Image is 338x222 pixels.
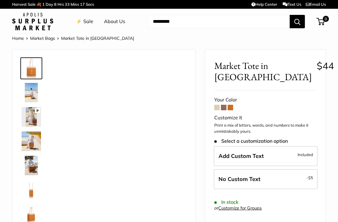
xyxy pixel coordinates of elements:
div: Customize It [214,113,316,122]
span: 33 [65,2,70,7]
a: ⚡️ Sale [76,17,93,26]
img: Market Tote in Cognac [22,131,41,151]
a: 0 [317,18,325,25]
span: $5 [308,175,313,180]
span: Secs [86,2,94,7]
span: Market Tote in [GEOGRAPHIC_DATA] [61,36,134,41]
a: Market Tote in Cognac [20,57,42,79]
span: Included [298,151,313,158]
img: Market Tote in Cognac [22,156,41,175]
a: Home [12,36,24,41]
a: Market Bags [30,36,55,41]
span: No Custom Text [219,176,260,183]
img: Market Tote in Cognac [22,83,41,102]
img: Market Tote in Cognac [22,107,41,127]
button: Search [290,15,305,28]
span: 1 [42,2,45,7]
a: Text Us [283,2,301,7]
label: Leave Blank [214,169,318,189]
a: Market Tote in Cognac [20,106,42,128]
a: About Us [104,17,125,26]
img: Apolis: Surplus Market [12,13,53,30]
span: Day [46,2,53,7]
span: Add Custom Text [219,152,264,159]
nav: Breadcrumb [12,34,134,42]
a: Market Tote in Cognac [20,82,42,104]
span: 17 [80,2,85,7]
span: 8 [54,2,57,7]
span: - [306,174,313,181]
a: Market Tote in Cognac [20,130,42,152]
a: Help Center [251,2,277,7]
div: or [214,204,262,212]
a: Customize for Groups [218,205,262,211]
span: In stock [214,199,238,205]
input: Search... [148,15,290,28]
label: Add Custom Text [214,146,318,166]
span: Hrs [57,2,64,7]
span: $44 [317,60,334,72]
p: Print a mix of letters, words, and numbers to make it unmistakably yours. [214,122,316,134]
a: Market Tote in Cognac [20,179,42,201]
span: Market Tote in [GEOGRAPHIC_DATA] [214,60,312,83]
span: Select a customization option [214,138,288,144]
span: 0 [323,16,329,22]
img: Market Tote in Cognac [22,59,41,78]
a: Market Tote in Cognac [20,155,42,176]
span: Mins [71,2,79,7]
div: Your Color [214,95,316,104]
img: Market Tote in Cognac [22,180,41,200]
a: Email Us [306,2,326,7]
